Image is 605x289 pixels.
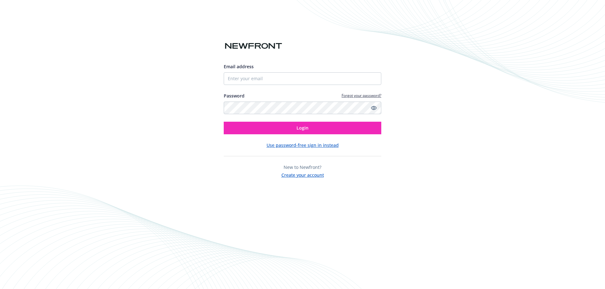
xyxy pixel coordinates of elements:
span: Login [297,125,308,131]
a: Forgot your password? [342,93,381,98]
span: Email address [224,64,254,69]
label: Password [224,92,245,99]
input: Enter your password [224,102,381,114]
button: Use password-free sign in instead [267,142,339,148]
img: Newfront logo [224,41,283,52]
span: New to Newfront? [284,164,321,170]
button: Login [224,122,381,134]
button: Create your account [281,170,324,178]
a: Show password [370,104,377,112]
input: Enter your email [224,72,381,85]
